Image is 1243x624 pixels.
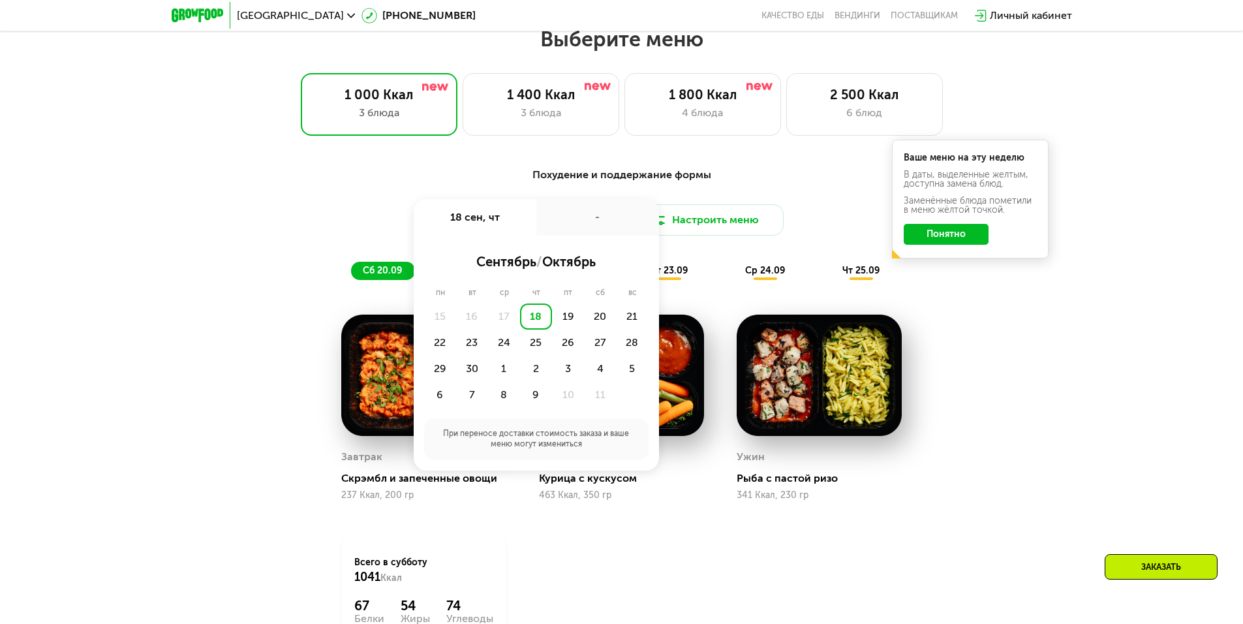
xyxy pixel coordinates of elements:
button: Настроить меню [627,204,784,236]
div: поставщикам [891,10,958,21]
h2: Выберите меню [42,26,1201,52]
div: 2 500 Ккал [800,87,929,102]
div: - [536,199,659,236]
div: 1 000 Ккал [315,87,444,102]
div: 1 800 Ккал [638,87,767,102]
div: 18 [520,304,552,330]
span: 1041 [354,570,380,584]
div: 15 [424,304,456,330]
div: ср [488,288,521,298]
span: / [536,254,542,270]
div: 22 [424,330,456,356]
div: пт [552,288,584,298]
div: 3 блюда [315,105,444,121]
div: 29 [424,356,456,382]
div: 4 [584,356,616,382]
div: 6 [424,382,456,408]
div: 67 [354,598,384,614]
div: При переносе доставки стоимость заказа и ваше меню могут измениться [424,418,649,460]
div: Курица с кускусом [539,472,714,485]
div: Личный кабинет [990,8,1072,23]
div: 18 сен, чт [414,199,536,236]
div: 30 [456,356,488,382]
a: Вендинги [835,10,880,21]
div: Всего в субботу [354,556,493,585]
div: 19 [552,304,584,330]
div: 17 [488,304,520,330]
div: Заменённые блюда пометили в меню жёлтой точкой. [904,196,1037,215]
span: ср 24.09 [745,265,785,276]
div: 25 [520,330,552,356]
button: Понятно [904,224,989,245]
div: 4 блюда [638,105,767,121]
div: Углеводы [446,614,493,624]
div: Жиры [401,614,430,624]
div: 7 [456,382,488,408]
div: Похудение и поддержание формы [236,167,1008,183]
div: 8 [488,382,520,408]
div: 10 [552,382,584,408]
span: сентябрь [476,254,536,270]
div: Скрэмбл и запеченные овощи [341,472,517,485]
div: 26 [552,330,584,356]
div: чт [521,288,552,298]
div: 341 Ккал, 230 гр [737,490,902,501]
div: 3 блюда [476,105,606,121]
div: 21 [616,304,648,330]
div: Завтрак [341,447,382,467]
div: 9 [520,382,552,408]
div: 6 блюд [800,105,929,121]
div: 1 400 Ккал [476,87,606,102]
span: октябрь [542,254,596,270]
div: 11 [584,382,616,408]
div: 23 [456,330,488,356]
span: сб 20.09 [363,265,402,276]
div: сб [584,288,617,298]
div: 20 [584,304,616,330]
div: вт [457,288,488,298]
div: 2 [520,356,552,382]
div: вс [617,288,649,298]
div: 463 Ккал, 350 гр [539,490,704,501]
div: Ваше меню на эту неделю [904,153,1037,163]
div: Ужин [737,447,765,467]
div: 27 [584,330,616,356]
div: 5 [616,356,648,382]
span: [GEOGRAPHIC_DATA] [237,10,344,21]
span: Ккал [380,572,402,584]
div: 28 [616,330,648,356]
div: 3 [552,356,584,382]
div: 54 [401,598,430,614]
a: [PHONE_NUMBER] [361,8,476,23]
div: Рыба с пастой ризо [737,472,912,485]
div: 1 [488,356,520,382]
span: чт 25.09 [842,265,880,276]
div: Белки [354,614,384,624]
div: 74 [446,598,493,614]
div: 16 [456,304,488,330]
div: пн [424,288,457,298]
div: 237 Ккал, 200 гр [341,490,506,501]
a: Качество еды [761,10,824,21]
div: 24 [488,330,520,356]
div: Заказать [1105,554,1218,580]
span: вт 23.09 [651,265,688,276]
div: В даты, выделенные желтым, доступна замена блюд. [904,170,1037,189]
